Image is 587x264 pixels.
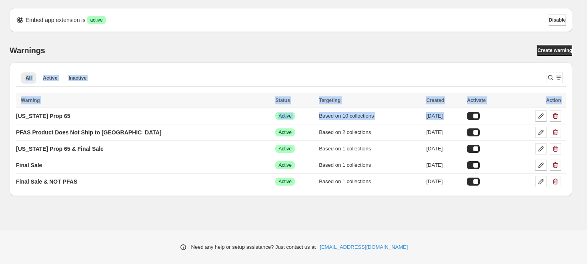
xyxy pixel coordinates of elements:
[16,112,70,120] p: [US_STATE] Prop 65
[320,243,408,251] a: [EMAIL_ADDRESS][DOMAIN_NAME]
[319,145,421,153] div: Based on 1 collections
[319,98,341,103] span: Targeting
[278,129,292,136] span: Active
[467,98,486,103] span: Activate
[16,175,77,188] a: Final Sale & NOT PFAS
[319,112,421,120] div: Based on 10 collections
[426,98,444,103] span: Created
[278,162,292,168] span: Active
[426,178,462,186] div: [DATE]
[549,17,566,23] span: Disable
[319,128,421,136] div: Based on 2 collections
[319,161,421,169] div: Based on 1 collections
[547,72,563,83] button: Search and filter results
[537,47,572,54] span: Create warning
[16,161,42,169] p: Final Sale
[278,113,292,119] span: Active
[16,178,77,186] p: Final Sale & NOT PFAS
[16,110,70,122] a: [US_STATE] Prop 65
[43,75,57,81] span: Active
[68,75,86,81] span: Inactive
[537,45,572,56] a: Create warning
[90,17,102,23] span: active
[426,112,462,120] div: [DATE]
[275,98,290,103] span: Status
[16,159,42,172] a: Final Sale
[21,98,40,103] span: Warning
[16,142,104,155] a: [US_STATE] Prop 65 & Final Sale
[278,146,292,152] span: Active
[26,16,85,24] p: Embed app extension is
[10,46,45,55] h2: Warnings
[546,98,561,103] span: Action
[319,178,421,186] div: Based on 1 collections
[16,145,104,153] p: [US_STATE] Prop 65 & Final Sale
[26,75,32,81] span: All
[426,145,462,153] div: [DATE]
[426,128,462,136] div: [DATE]
[16,128,162,136] p: PFAS Product Does Not Ship to [GEOGRAPHIC_DATA]
[16,126,162,139] a: PFAS Product Does Not Ship to [GEOGRAPHIC_DATA]
[278,178,292,185] span: Active
[549,14,566,26] button: Disable
[426,161,462,169] div: [DATE]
